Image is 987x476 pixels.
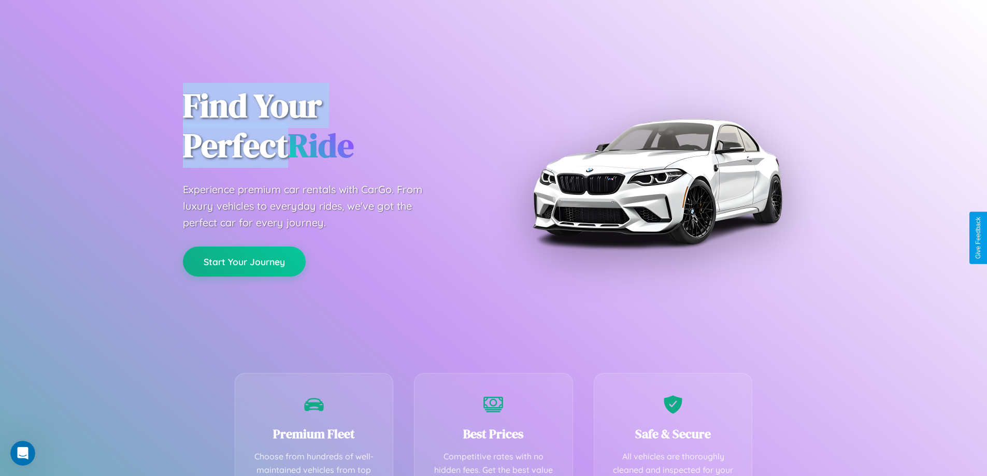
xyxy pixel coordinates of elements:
span: Ride [288,123,354,168]
button: Start Your Journey [183,247,306,277]
p: Experience premium car rentals with CarGo. From luxury vehicles to everyday rides, we've got the ... [183,181,442,231]
h3: Safe & Secure [610,425,737,442]
h3: Premium Fleet [251,425,378,442]
div: Give Feedback [975,217,982,259]
img: Premium BMW car rental vehicle [527,52,786,311]
h1: Find Your Perfect [183,86,478,166]
iframe: Intercom live chat [10,441,35,466]
h3: Best Prices [430,425,557,442]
